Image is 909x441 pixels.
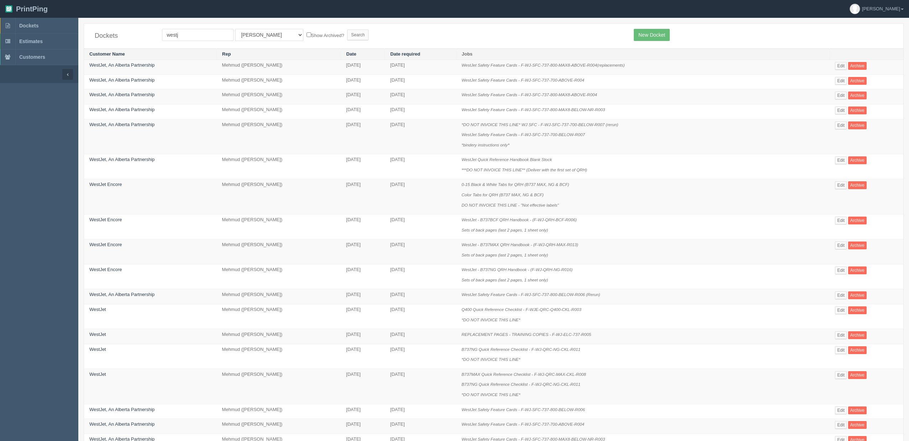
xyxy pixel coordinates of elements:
[848,346,867,354] a: Archive
[385,289,456,304] td: [DATE]
[461,228,548,232] i: Sets of back pages (last 2 pages, 1 sheet only)
[461,63,625,67] i: WestJet Safety Feature Cards - F-WJ-SFC-737-800-MAX8-ABOVE-R004(replacements)
[341,289,385,304] td: [DATE]
[461,142,509,147] i: *bindery instructions only*
[216,304,341,329] td: Mehmud ([PERSON_NAME])
[89,307,106,312] a: WestJet
[307,31,344,39] label: Show Archived?
[835,217,847,224] a: Edit
[461,242,578,247] i: WestJet - B737MAX QRH Handbook - (F-WJ-QRH-MAX-R013)
[216,179,341,214] td: Mehmud ([PERSON_NAME])
[385,179,456,214] td: [DATE]
[216,329,341,344] td: Mehmud ([PERSON_NAME])
[341,74,385,89] td: [DATE]
[341,404,385,419] td: [DATE]
[461,407,585,412] i: WestJet Safety Feature Cards - F-WJ-SFC-737-800-BELOW-R006
[835,291,847,299] a: Edit
[89,267,122,272] a: WestJet Encore
[848,156,867,164] a: Archive
[848,331,867,339] a: Archive
[461,267,573,272] i: WestJet - B737NG QRH Handbook - (F-WJ-QRH-NG-R016)
[385,104,456,119] td: [DATE]
[385,264,456,289] td: [DATE]
[461,192,544,197] i: Color Tabs for QRH (B737 MAX, NG & BCF)
[848,291,867,299] a: Archive
[461,132,585,137] i: WestJet Safety Feature Cards - F-WJ-SFC-737-700-BELOW-R007
[461,392,520,397] i: *DO NOT INVOICE THIS LINE*
[848,181,867,189] a: Archive
[89,122,155,127] a: WestJet, An Alberta Partnership
[19,23,38,28] span: Dockets
[216,214,341,239] td: Mehmud ([PERSON_NAME])
[461,92,597,97] i: WestJet Safety Feature Cards - F-WJ-SFC-737-800-MAX8-ABOVE-R004
[89,51,125,57] a: Customer Name
[385,119,456,154] td: [DATE]
[162,29,234,41] input: Customer Name
[341,239,385,264] td: [DATE]
[89,421,155,427] a: WestJet, An Alberta Partnership
[456,48,830,60] th: Jobs
[19,54,45,60] span: Customers
[835,371,847,379] a: Edit
[341,104,385,119] td: [DATE]
[835,107,847,114] a: Edit
[89,92,155,97] a: WestJet, An Alberta Partnership
[461,292,600,297] i: WestJet Safety Feature Cards - F-WJ-SFC-737-800-BELOW-R006 (Rerun)
[341,60,385,75] td: [DATE]
[341,214,385,239] td: [DATE]
[835,62,847,70] a: Edit
[385,304,456,329] td: [DATE]
[216,419,341,434] td: Mehmud ([PERSON_NAME])
[461,78,584,82] i: WestJet Safety Feature Cards - F-WJ-SFC-737-700-ABOVE-R004
[341,89,385,104] td: [DATE]
[461,217,577,222] i: WestJet - B737BCF QRH Handbook - (F-WJ-QRH-BCF-R006)
[89,372,106,377] a: WestJet
[385,329,456,344] td: [DATE]
[307,32,311,37] input: Show Archived?
[461,372,586,377] i: B737MAX Quick Reference Checklist - F-WJ-QRC-MAX-CKL-R008
[216,154,341,179] td: Mehmud ([PERSON_NAME])
[848,77,867,85] a: Archive
[89,242,122,247] a: WestJet Encore
[341,304,385,329] td: [DATE]
[848,406,867,414] a: Archive
[216,289,341,304] td: Mehmud ([PERSON_NAME])
[216,74,341,89] td: Mehmud ([PERSON_NAME])
[385,344,456,369] td: [DATE]
[89,407,155,412] a: WestJet, An Alberta Partnership
[835,306,847,314] a: Edit
[341,329,385,344] td: [DATE]
[385,419,456,434] td: [DATE]
[835,406,847,414] a: Edit
[390,51,420,57] a: Date required
[89,62,155,68] a: WestJet, An Alberta Partnership
[341,119,385,154] td: [DATE]
[461,157,552,162] i: WestJet Quick Reference Handbook Blank Stock
[848,62,867,70] a: Archive
[216,89,341,104] td: Mehmud ([PERSON_NAME])
[5,5,12,12] img: logo-3e63b451c926e2ac314895c53de4908e5d424f24456219fb08d385ab2e579770.png
[216,344,341,369] td: Mehmud ([PERSON_NAME])
[89,157,155,162] a: WestJet, An Alberta Partnership
[385,74,456,89] td: [DATE]
[341,264,385,289] td: [DATE]
[461,253,548,257] i: Sets of back pages (last 2 pages, 1 sheet only)
[461,317,520,322] i: *DO NOT INVOICE THIS LINE*
[341,154,385,179] td: [DATE]
[346,51,356,57] a: Date
[461,307,581,312] i: Q400 Quick Reference Checklist - F-WJE-QRC-Q400-CKL-R003
[848,421,867,429] a: Archive
[385,239,456,264] td: [DATE]
[848,242,867,249] a: Archive
[461,167,587,172] i: ***DO NOT INVOICE THIS LINE** (Deliver with the first set of QRH)
[835,242,847,249] a: Edit
[848,371,867,379] a: Archive
[848,217,867,224] a: Archive
[461,277,548,282] i: Sets of back pages (last 2 pages, 1 sheet only)
[385,154,456,179] td: [DATE]
[89,292,155,297] a: WestJet, An Alberta Partnership
[835,77,847,85] a: Edit
[461,332,591,337] i: REPLACEMENT PAGES - TRAINING COPIES - F-WJ-ELC-737-R005
[835,331,847,339] a: Edit
[848,266,867,274] a: Archive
